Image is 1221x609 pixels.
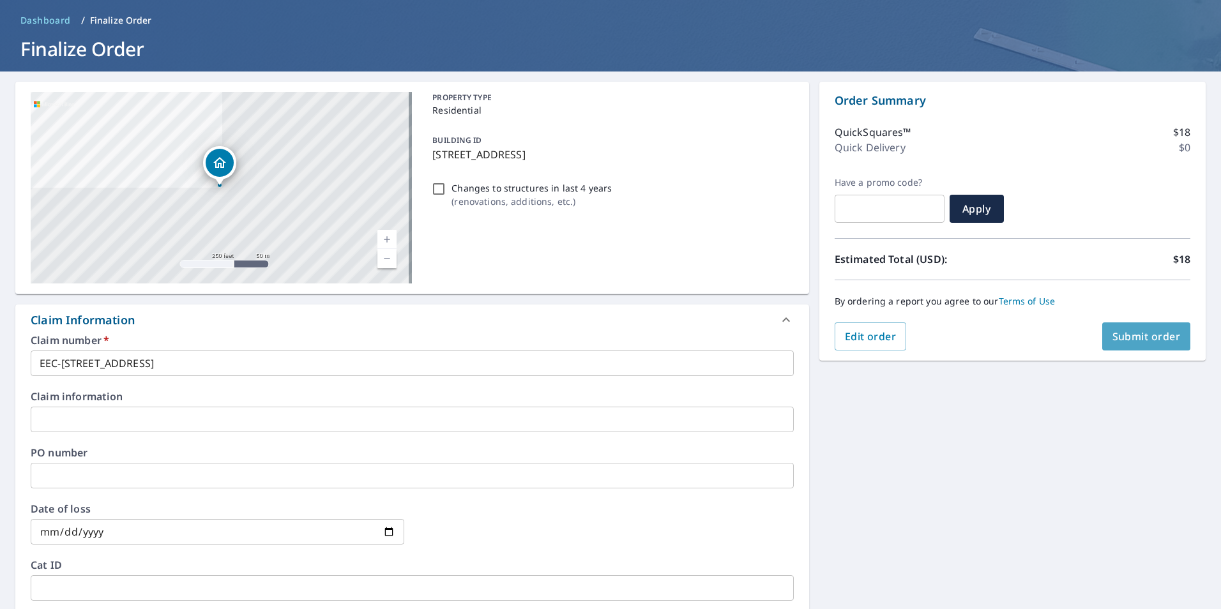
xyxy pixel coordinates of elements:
[451,181,612,195] p: Changes to structures in last 4 years
[377,230,397,249] a: Current Level 17, Zoom In
[203,146,236,186] div: Dropped pin, building 1, Residential property, 1707 NE 76th St Gladstone, MO 64118
[1179,140,1190,155] p: $0
[835,177,944,188] label: Have a promo code?
[950,195,1004,223] button: Apply
[835,322,907,350] button: Edit order
[835,124,911,140] p: QuickSquares™
[31,560,794,570] label: Cat ID
[835,252,1013,267] p: Estimated Total (USD):
[90,14,152,27] p: Finalize Order
[432,147,788,162] p: [STREET_ADDRESS]
[1173,252,1190,267] p: $18
[31,504,404,514] label: Date of loss
[31,391,794,402] label: Claim information
[835,296,1190,307] p: By ordering a report you agree to our
[432,92,788,103] p: PROPERTY TYPE
[377,249,397,268] a: Current Level 17, Zoom Out
[451,195,612,208] p: ( renovations, additions, etc. )
[15,36,1206,62] h1: Finalize Order
[432,103,788,117] p: Residential
[1173,124,1190,140] p: $18
[999,295,1056,307] a: Terms of Use
[31,447,794,458] label: PO number
[835,140,906,155] p: Quick Delivery
[845,329,897,343] span: Edit order
[15,10,76,31] a: Dashboard
[1102,322,1191,350] button: Submit order
[15,304,809,335] div: Claim Information
[960,202,994,216] span: Apply
[31,312,135,329] div: Claim Information
[1112,329,1181,343] span: Submit order
[31,335,794,345] label: Claim number
[835,92,1190,109] p: Order Summary
[15,10,1206,31] nav: breadcrumb
[432,135,482,146] p: BUILDING ID
[20,14,71,27] span: Dashboard
[81,13,85,28] li: /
